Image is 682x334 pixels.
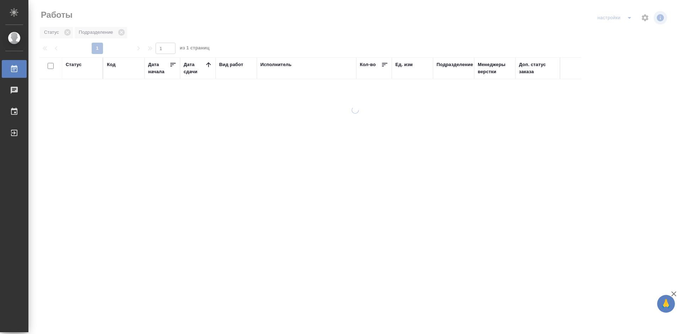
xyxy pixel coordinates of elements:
[148,61,169,75] div: Дата начала
[260,61,292,68] div: Исполнитель
[660,296,672,311] span: 🙏
[219,61,243,68] div: Вид работ
[184,61,205,75] div: Дата сдачи
[395,61,413,68] div: Ед. изм
[360,61,376,68] div: Кол-во
[437,61,473,68] div: Подразделение
[657,295,675,313] button: 🙏
[519,61,556,75] div: Доп. статус заказа
[478,61,512,75] div: Менеджеры верстки
[107,61,115,68] div: Код
[66,61,82,68] div: Статус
